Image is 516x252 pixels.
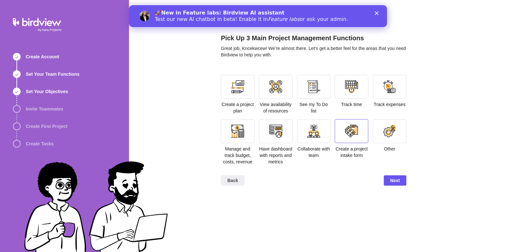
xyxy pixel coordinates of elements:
span: Create Account [26,53,59,60]
span: Back [221,175,244,186]
span: Create a project plan [222,102,254,113]
span: Collaborate with team [297,146,330,158]
h2: Pick Up 3 Main Project Management Functions [221,34,406,45]
span: Back [227,177,238,184]
i: Feature labs [139,11,171,17]
span: Set Your Team Functions [26,71,79,77]
iframe: Intercom live chat banner [129,5,387,27]
span: Track time [341,102,362,107]
span: Create Tasks [26,141,54,147]
span: Next [384,175,406,186]
span: Manage and track budget, costs, revenue [223,146,252,164]
div: Close [246,6,252,10]
span: Track expenses [374,102,405,107]
span: See my To Do list [300,102,328,113]
span: Create a project intake form [335,146,368,158]
span: Great job, Kncekwcew! We’re almost there. Let’s get a better feel for the areas that you need Bir... [221,46,406,57]
span: Set Your Objectives [26,88,68,95]
span: Have dashboard with reports and metrics [259,146,292,164]
span: Invite Teammates [26,106,63,112]
span: Other [384,146,395,151]
span: Create First Project [26,123,67,130]
span: Next [390,177,400,184]
span: View availability of resources [260,102,292,113]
